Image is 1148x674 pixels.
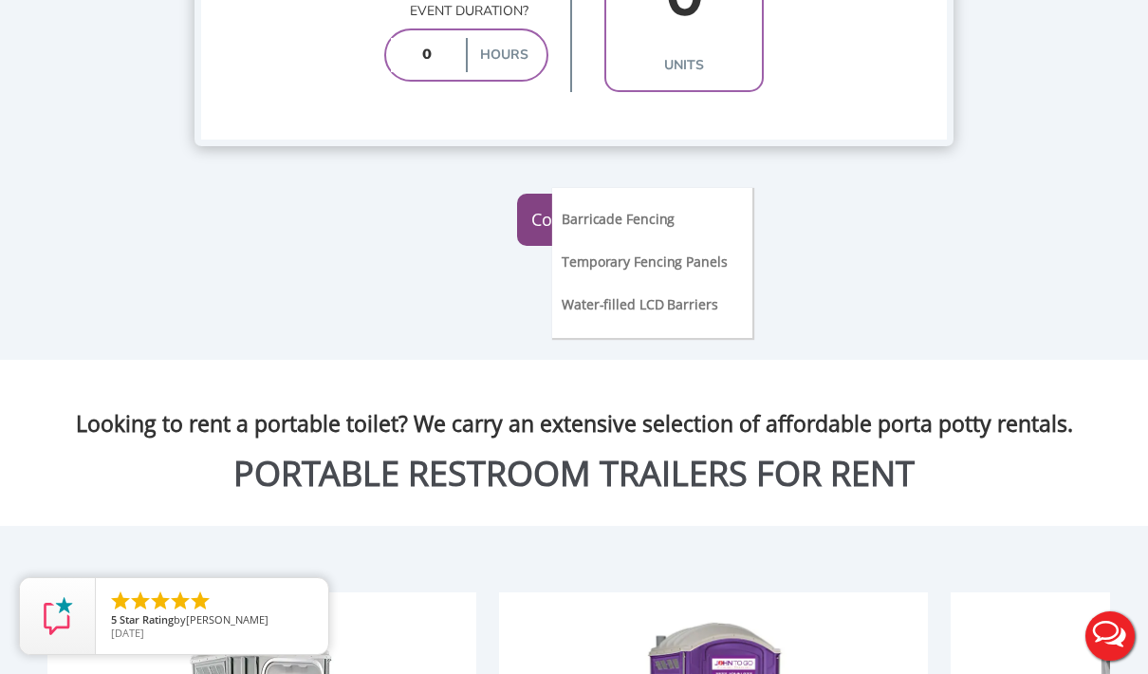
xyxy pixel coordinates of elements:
span: Star Rating [120,612,174,627]
li:  [189,590,212,612]
li:  [169,590,192,612]
span: by [111,614,313,627]
label: units [611,48,757,83]
span: [PERSON_NAME] [186,612,268,627]
a: Barricade Fencing [560,208,676,228]
li:  [149,590,172,612]
span: 5 [111,612,117,627]
p: Event duration? [384,2,548,21]
a: Temporary Fencing Panels [560,251,730,271]
button: Live Chat [1072,598,1148,674]
input: 0 [391,38,462,72]
h2: PORTABLE RESTROOM TRAILERS FOR RENT [14,455,1134,493]
a: Water-filled LCD Barriers [560,293,720,313]
li:  [129,590,152,612]
li:  [109,590,132,612]
span: [DATE] [111,626,144,640]
label: hours [466,38,542,72]
img: Review Rating [39,597,77,635]
h3: Looking to rent a portable toilet? We carry an extensive selection of affordable porta potty rent... [14,379,1134,436]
